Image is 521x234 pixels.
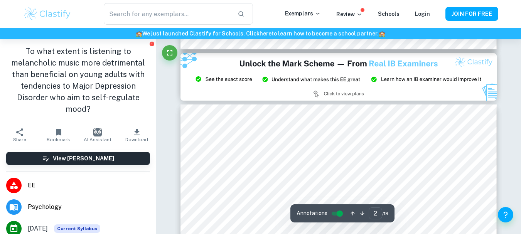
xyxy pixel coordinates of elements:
h1: To what extent is listening to melancholic music more detrimental than beneficial on young adults... [6,45,150,115]
button: AI Assistant [78,124,117,146]
p: Review [336,10,363,19]
span: EE [28,181,150,190]
span: 🏫 [136,30,142,37]
button: Bookmark [39,124,78,146]
img: AI Assistant [93,128,102,136]
span: 🏫 [379,30,385,37]
span: Download [125,137,148,142]
a: Login [415,11,430,17]
p: Exemplars [285,9,321,18]
span: Annotations [297,209,327,217]
h6: View [PERSON_NAME] [53,154,114,163]
a: here [260,30,271,37]
span: Bookmark [47,137,70,142]
span: Psychology [28,202,150,212]
h6: We just launched Clastify for Schools. Click to learn how to become a school partner. [2,29,519,38]
span: / 18 [382,210,388,217]
button: Fullscreen [162,45,177,61]
input: Search for any exemplars... [104,3,231,25]
span: AI Assistant [84,137,111,142]
a: Schools [378,11,400,17]
span: Current Syllabus [54,224,100,233]
button: Download [117,124,156,146]
button: Report issue [149,41,155,47]
button: Help and Feedback [498,207,513,222]
img: Clastify logo [23,6,72,22]
button: View [PERSON_NAME] [6,152,150,165]
img: Ad [180,53,497,101]
span: [DATE] [28,224,48,233]
span: Share [13,137,26,142]
div: This exemplar is based on the current syllabus. Feel free to refer to it for inspiration/ideas wh... [54,224,100,233]
button: JOIN FOR FREE [445,7,498,21]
